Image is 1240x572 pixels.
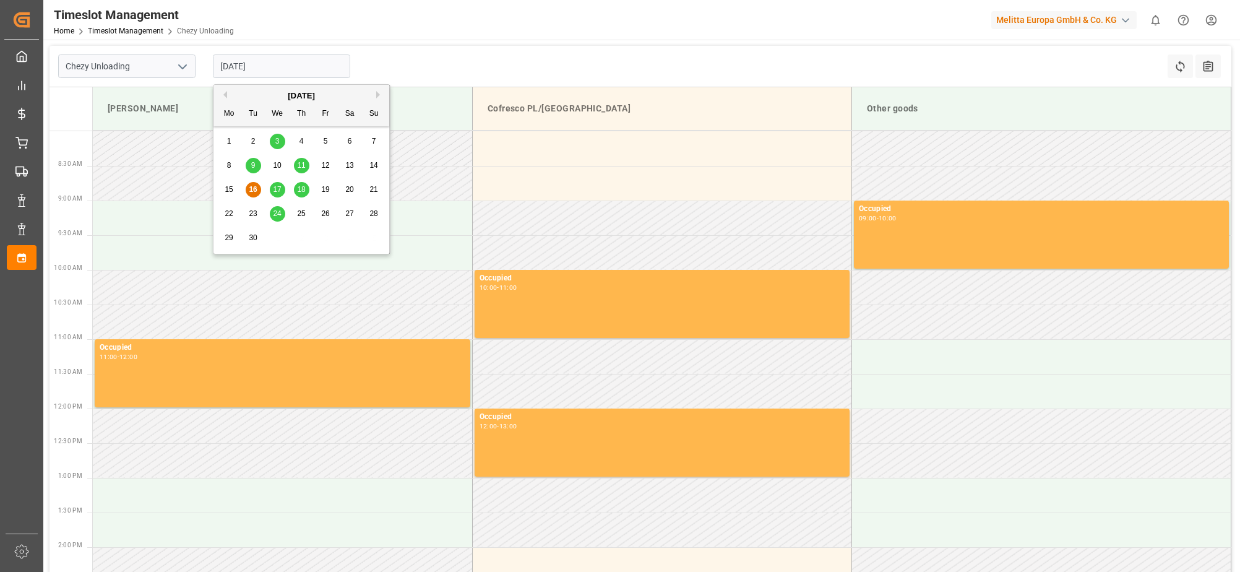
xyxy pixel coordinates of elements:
[1142,6,1169,34] button: show 0 new notifications
[376,91,384,98] button: Next Month
[294,158,309,173] div: Choose Thursday, September 11th, 2025
[227,137,231,145] span: 1
[324,137,328,145] span: 5
[222,106,237,122] div: Mo
[342,106,358,122] div: Sa
[246,206,261,222] div: Choose Tuesday, September 23rd, 2025
[480,423,497,429] div: 12:00
[369,209,377,218] span: 28
[225,185,233,194] span: 15
[58,54,196,78] input: Type to search/select
[483,97,842,120] div: Cofresco PL/[GEOGRAPHIC_DATA]
[220,91,227,98] button: Previous Month
[222,206,237,222] div: Choose Monday, September 22nd, 2025
[862,97,1221,120] div: Other goods
[270,134,285,149] div: Choose Wednesday, September 3rd, 2025
[58,507,82,514] span: 1:30 PM
[54,264,82,271] span: 10:00 AM
[366,158,382,173] div: Choose Sunday, September 14th, 2025
[342,134,358,149] div: Choose Saturday, September 6th, 2025
[246,230,261,246] div: Choose Tuesday, September 30th, 2025
[58,195,82,202] span: 9:00 AM
[345,161,353,170] span: 13
[877,215,879,221] div: -
[366,206,382,222] div: Choose Sunday, September 28th, 2025
[103,97,462,120] div: [PERSON_NAME]
[58,542,82,548] span: 2:00 PM
[100,342,465,354] div: Occupied
[297,209,305,218] span: 25
[119,354,137,360] div: 12:00
[499,285,517,290] div: 11:00
[54,403,82,410] span: 12:00 PM
[369,185,377,194] span: 21
[275,137,280,145] span: 3
[58,230,82,236] span: 9:30 AM
[480,272,845,285] div: Occupied
[246,134,261,149] div: Choose Tuesday, September 2nd, 2025
[222,230,237,246] div: Choose Monday, September 29th, 2025
[294,134,309,149] div: Choose Thursday, September 4th, 2025
[480,285,497,290] div: 10:00
[342,158,358,173] div: Choose Saturday, September 13th, 2025
[222,182,237,197] div: Choose Monday, September 15th, 2025
[88,27,163,35] a: Timeslot Management
[246,182,261,197] div: Choose Tuesday, September 16th, 2025
[213,54,350,78] input: DD-MM-YYYY
[251,161,256,170] span: 9
[859,203,1224,215] div: Occupied
[270,206,285,222] div: Choose Wednesday, September 24th, 2025
[225,209,233,218] span: 22
[173,57,191,76] button: open menu
[54,6,234,24] div: Timeslot Management
[297,185,305,194] span: 18
[318,158,334,173] div: Choose Friday, September 12th, 2025
[318,106,334,122] div: Fr
[480,411,845,423] div: Occupied
[299,137,304,145] span: 4
[321,185,329,194] span: 19
[270,158,285,173] div: Choose Wednesday, September 10th, 2025
[227,161,231,170] span: 8
[58,472,82,479] span: 1:00 PM
[273,185,281,194] span: 17
[249,185,257,194] span: 16
[366,106,382,122] div: Su
[318,182,334,197] div: Choose Friday, September 19th, 2025
[991,11,1137,29] div: Melitta Europa GmbH & Co. KG
[54,27,74,35] a: Home
[1169,6,1197,34] button: Help Center
[318,206,334,222] div: Choose Friday, September 26th, 2025
[369,161,377,170] span: 14
[321,161,329,170] span: 12
[54,334,82,340] span: 11:00 AM
[297,161,305,170] span: 11
[54,438,82,444] span: 12:30 PM
[342,182,358,197] div: Choose Saturday, September 20th, 2025
[366,182,382,197] div: Choose Sunday, September 21st, 2025
[294,206,309,222] div: Choose Thursday, September 25th, 2025
[497,285,499,290] div: -
[497,423,499,429] div: -
[372,137,376,145] span: 7
[991,8,1142,32] button: Melitta Europa GmbH & Co. KG
[859,215,877,221] div: 09:00
[225,233,233,242] span: 29
[217,129,386,250] div: month 2025-09
[118,354,119,360] div: -
[321,209,329,218] span: 26
[54,368,82,375] span: 11:30 AM
[366,134,382,149] div: Choose Sunday, September 7th, 2025
[348,137,352,145] span: 6
[499,423,517,429] div: 13:00
[222,158,237,173] div: Choose Monday, September 8th, 2025
[251,137,256,145] span: 2
[58,160,82,167] span: 8:30 AM
[270,182,285,197] div: Choose Wednesday, September 17th, 2025
[270,106,285,122] div: We
[213,90,389,102] div: [DATE]
[246,158,261,173] div: Choose Tuesday, September 9th, 2025
[54,299,82,306] span: 10:30 AM
[100,354,118,360] div: 11:00
[294,106,309,122] div: Th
